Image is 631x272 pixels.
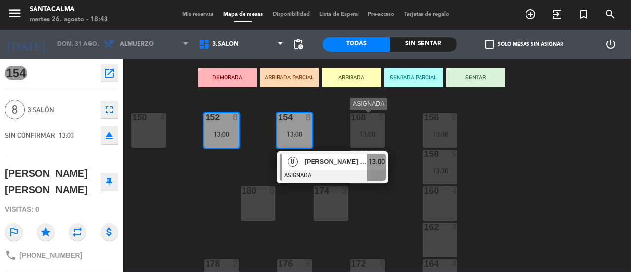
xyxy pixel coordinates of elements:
button: eject [101,126,118,144]
i: menu [7,6,22,21]
i: exit_to_app [551,8,563,20]
div: 5 [379,113,385,122]
div: 13:00 [204,131,239,138]
span: Mis reservas [177,12,218,17]
button: DEMORADA [198,68,257,87]
span: Pre-acceso [363,12,399,17]
span: SIN CONFIRMAR [5,131,55,139]
span: check_box_outline_blank [485,40,494,49]
div: 2 [233,259,239,268]
i: eject [104,129,115,141]
div: 8 [306,113,312,122]
div: Visitas: 0 [5,201,118,218]
i: search [604,8,616,20]
div: 13:00 [350,131,385,138]
i: fullscreen [104,104,115,116]
div: 150 [132,113,133,122]
span: Mapa de mesas [218,12,268,17]
div: 13:30 [423,167,457,174]
div: 13:00 [277,131,312,138]
button: menu [7,6,22,24]
span: Tarjetas de regalo [399,12,454,17]
i: repeat [69,223,86,241]
i: arrow_drop_down [84,39,96,50]
div: 6 [452,113,457,122]
div: 5 [379,150,385,158]
div: 178 [205,259,206,268]
button: SENTADA PARCIAL [384,68,443,87]
button: SENTAR [446,68,505,87]
div: 4 [379,259,385,268]
div: martes 26. agosto - 18:48 [30,15,108,25]
div: 13:00 [423,131,457,138]
div: 4 [452,186,457,195]
span: 8 [288,157,298,167]
div: 152 [205,113,206,122]
span: 3.Salón [28,104,96,116]
div: Todas [323,37,390,52]
div: 174 [315,186,315,195]
i: attach_money [101,223,118,241]
div: ASIGNADA [350,98,387,110]
div: 180 [242,186,242,195]
button: ARRIBADA [322,68,381,87]
div: Santacalma [30,5,108,15]
i: open_in_new [104,67,115,79]
span: [PHONE_NUMBER] [19,251,82,259]
span: 13:00 [59,131,74,139]
i: turned_in_not [578,8,590,20]
button: ARRIBADA PARCIAL [260,68,319,87]
span: [PERSON_NAME] [PERSON_NAME] [305,156,368,167]
span: 3.Salón [212,41,239,48]
div: 5 [452,150,457,158]
div: 4 [452,223,457,232]
div: Sin sentar [390,37,457,52]
div: 4 [160,113,166,122]
span: Almuerzo [120,41,154,48]
i: power_settings_new [605,39,617,50]
button: fullscreen [101,101,118,118]
span: Lista de Espera [315,12,363,17]
div: 8 [233,113,239,122]
div: 6 [269,186,275,195]
div: [PERSON_NAME] [PERSON_NAME] [5,165,101,197]
div: 6 [306,259,312,268]
span: Disponibilidad [268,12,315,17]
span: pending_actions [292,39,304,50]
button: open_in_new [101,64,118,82]
i: add_circle_outline [525,8,536,20]
span: 13:00 [369,156,385,168]
label: Solo mesas sin asignar [485,40,563,49]
div: 2 [342,186,348,195]
div: 4 [452,259,457,268]
i: phone [5,249,17,261]
span: 154 [5,66,27,80]
i: outlined_flag [5,223,23,241]
span: 8 [5,100,25,119]
i: star [37,223,55,241]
